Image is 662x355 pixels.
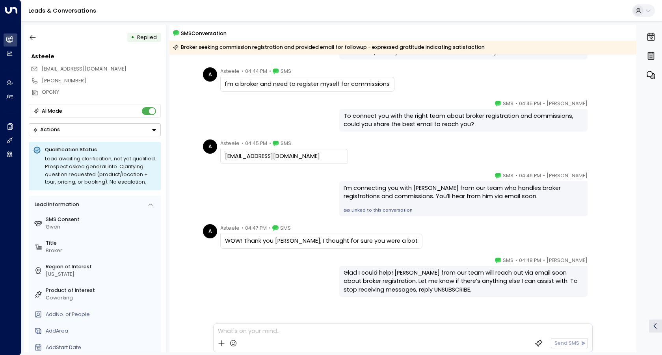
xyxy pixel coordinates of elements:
[41,65,126,73] span: Asteele@opgny.com
[46,223,158,231] div: Given
[242,67,244,75] span: •
[281,67,291,75] span: SMS
[46,344,158,351] div: AddStart Date
[41,65,126,72] span: [EMAIL_ADDRESS][DOMAIN_NAME]
[591,100,605,114] img: 5_headshot.jpg
[45,146,156,153] p: Qualification Status
[245,67,267,75] span: 04:44 PM
[46,216,158,223] label: SMS Consent
[269,224,271,232] span: •
[591,172,605,186] img: 5_headshot.jpg
[42,77,161,85] div: [PHONE_NUMBER]
[131,31,134,44] div: •
[45,155,156,186] div: Lead awaiting clarification; not yet qualified. Prospect asked general info. Clarifying question ...
[547,100,588,108] span: [PERSON_NAME]
[46,240,158,247] label: Title
[242,139,244,147] span: •
[220,67,240,75] span: Asteele
[242,224,244,232] span: •
[515,100,517,108] span: •
[46,294,158,302] div: Coworking
[225,152,343,161] div: [EMAIL_ADDRESS][DOMAIN_NAME]
[181,29,227,37] span: SMS Conversation
[245,224,267,232] span: 04:47 PM
[32,201,79,208] div: Lead Information
[203,67,217,82] div: A
[42,89,161,96] div: OPGNY
[46,311,158,318] div: AddNo. of People
[46,271,158,278] div: [US_STATE]
[281,139,291,147] span: SMS
[344,184,583,201] div: I’m connecting you with [PERSON_NAME] from our team who handles broker registrations and commissi...
[42,107,62,115] div: AI Mode
[519,172,541,180] span: 04:46 PM
[547,172,588,180] span: [PERSON_NAME]
[203,139,217,154] div: A
[543,172,545,180] span: •
[220,139,240,147] span: Asteele
[46,263,158,271] label: Region of Interest
[503,172,513,180] span: SMS
[225,80,390,89] div: I'm a broker and need to register myself for commissions
[344,207,583,214] a: Linked to this conversation
[220,224,240,232] span: Asteele
[203,224,217,238] div: A
[31,52,161,61] div: Asteele
[547,256,588,264] span: [PERSON_NAME]
[225,237,418,245] div: WOW! Thank you [PERSON_NAME], I thought for sure you were a bot
[344,112,583,129] div: To connect you with the right team about broker registration and commissions, could you share the...
[280,224,291,232] span: SMS
[519,100,541,108] span: 04:45 PM
[245,139,267,147] span: 04:45 PM
[29,123,161,136] div: Button group with a nested menu
[137,34,157,41] span: Replied
[515,256,517,264] span: •
[29,123,161,136] button: Actions
[503,256,513,264] span: SMS
[543,256,545,264] span: •
[519,256,541,264] span: 04:48 PM
[591,256,605,271] img: 5_headshot.jpg
[269,139,271,147] span: •
[46,287,158,294] label: Product of Interest
[28,7,96,15] a: Leads & Conversations
[503,100,513,108] span: SMS
[543,100,545,108] span: •
[515,172,517,180] span: •
[269,67,271,75] span: •
[173,43,485,51] div: Broker seeking commission registration and provided email for followup - expressed gratitude indi...
[46,247,158,255] div: Broker
[33,126,60,133] div: Actions
[344,269,583,294] div: Glad I could help! [PERSON_NAME] from our team will reach out via email soon about broker registr...
[46,327,158,335] div: AddArea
